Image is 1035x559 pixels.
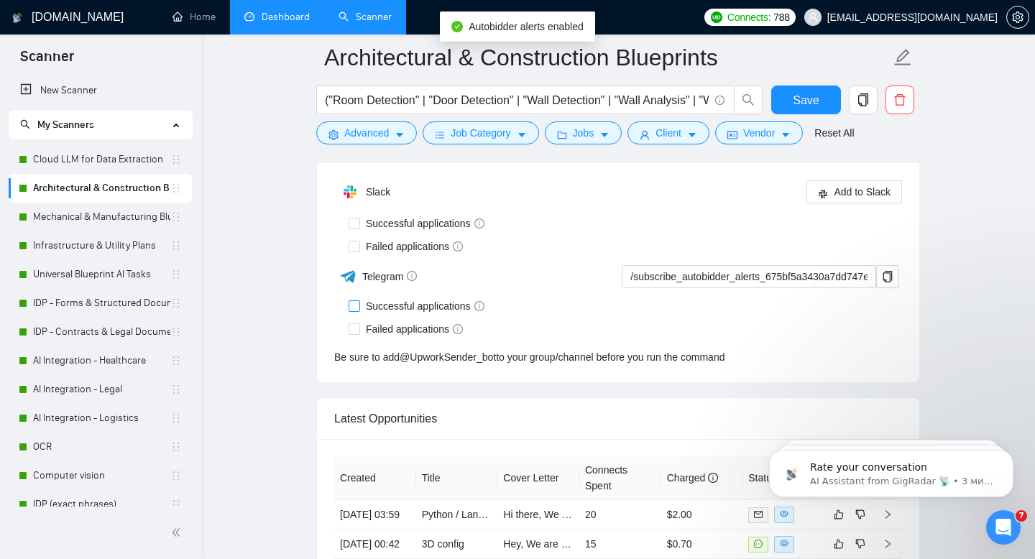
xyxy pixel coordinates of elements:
[416,530,498,559] td: 3D config
[20,119,94,131] span: My Scanners
[344,125,389,141] span: Advanced
[360,298,490,314] span: Successful applications
[170,240,182,251] span: holder
[207,218,264,232] div: yes, thanks
[893,48,912,67] span: edit
[247,443,270,466] button: Отправить сообщение…
[727,9,770,25] span: Connects:
[11,252,276,313] div: AI Assistant from GigRadar 📡 говорит…
[9,203,192,231] li: Mechanical & Manufacturing Blueprints
[640,129,650,140] span: user
[687,129,697,140] span: caret-down
[252,6,278,32] div: Закрыть
[334,398,902,439] div: Latest Opportunities
[855,538,865,550] span: dislike
[9,346,192,375] li: AI Integration - Healthcare
[422,509,776,520] a: Python / LangChain Developer to Build Desktop AI Construction Cost-Estimator
[325,91,709,109] input: Search Freelance Jobs...
[12,419,275,443] textarea: Ваше сообщение...
[9,174,192,203] li: Architectural & Construction Blueprints
[9,46,86,76] span: Scanner
[33,145,170,174] a: Cloud LLM for Data Extraction
[883,539,893,549] span: right
[170,402,190,422] span: Великолепно
[334,349,902,365] div: Be sure to add to your group/channel before you run the command
[366,186,390,198] span: Slack
[735,93,762,106] span: search
[33,260,170,289] a: Universal Blueprint AI Tasks
[172,11,216,23] a: homeHome
[451,125,510,141] span: Job Category
[37,119,94,131] span: My Scanners
[336,177,364,206] img: hpQkSZIkSZIkSZIkSZIkSZIkSZIkSZIkSZIkSZIkSZIkSZIkSZIkSZIkSZIkSZIkSZIkSZIkSZIkSZIkSZIkSZIkSZIkSZIkS...
[1006,11,1029,23] a: setting
[793,91,819,109] span: Save
[416,500,498,530] td: Python / LangChain Developer to Build Desktop AI Construction Cost-Estimator
[11,313,236,359] div: Help AI Assistant from GigRadar 📡 understand how they’re doing:
[573,125,594,141] span: Jobs
[170,269,182,280] span: holder
[41,8,64,31] img: Profile image for AI Assistant from GigRadar 📡
[9,433,192,461] li: OCR
[11,167,206,198] div: Is that what you were looking for?
[453,241,463,251] span: info-circle
[423,121,538,144] button: barsJob Categorycaret-down
[711,11,722,23] img: upwork-logo.png
[780,539,788,548] span: eye
[886,93,914,106] span: delete
[771,86,841,114] button: Save
[435,129,445,140] span: bars
[747,420,1035,520] iframe: Intercom notifications сообщение
[33,318,170,346] a: IDP - Contracts & Legal Documents
[876,265,899,288] button: copy
[781,129,791,140] span: caret-down
[334,500,416,530] td: [DATE] 03:59
[136,402,156,422] span: Отлично
[170,183,182,194] span: holder
[170,412,182,424] span: holder
[34,50,264,76] li: Send the command from your scanner's alerts tab
[170,470,182,481] span: holder
[474,218,484,228] span: info-circle
[407,271,417,281] span: info-circle
[661,500,743,530] td: $2.00
[324,40,891,75] input: Scanner name...
[806,180,902,203] button: slackAdd to Slack
[469,21,584,32] span: Autobidder alerts enabled
[360,216,490,231] span: Successful applications
[9,76,192,105] li: New Scanner
[33,490,170,519] a: IDP (exact phrases)
[400,349,496,365] a: @UpworkSender_bot
[877,271,898,282] span: copy
[316,121,417,144] button: settingAdvancedcaret-down
[422,538,464,550] a: 3D config
[416,456,498,500] th: Title
[599,129,609,140] span: caret-down
[9,461,192,490] li: Computer vision
[742,456,824,500] th: Status
[68,449,80,461] button: Добавить вложение
[885,86,914,114] button: delete
[9,145,192,174] li: Cloud LLM for Data Extraction
[545,121,622,144] button: folderJobscaret-down
[334,456,416,500] th: Created
[170,297,182,309] span: holder
[170,211,182,223] span: holder
[11,252,236,312] div: Great! Let me know if you have any other questions or need further assistance.
[170,499,182,510] span: holder
[34,32,264,46] li: Add the bot as a participant in this chat
[667,472,719,484] span: Charged
[9,289,192,318] li: IDP - Forms & Structured Documents
[225,6,252,33] button: Главная
[33,203,170,231] a: Mechanical & Manufacturing Blueprints
[20,119,30,129] span: search
[33,289,170,318] a: IDP - Forms & Structured Documents
[579,500,661,530] td: 20
[734,86,763,114] button: search
[34,80,264,93] li: You should receive a confirmation notification
[70,9,224,31] h1: AI Assistant from GigRadar 📡
[12,6,22,29] img: logo
[33,346,170,375] a: AI Integration - Healthcare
